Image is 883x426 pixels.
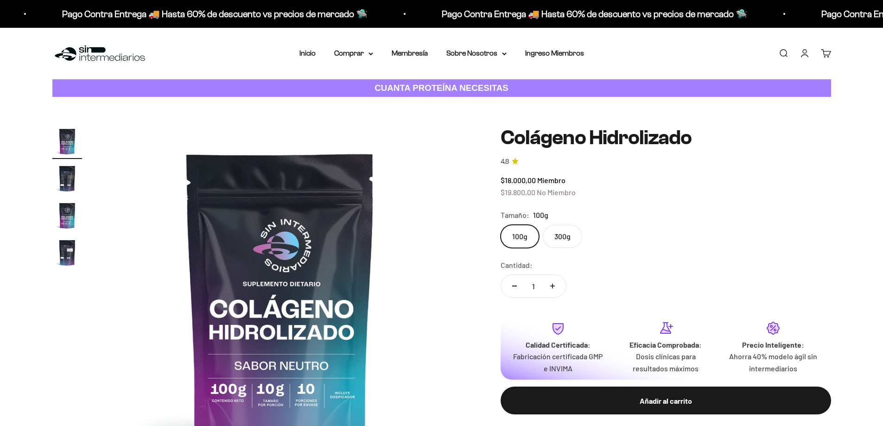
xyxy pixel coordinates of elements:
[501,157,831,167] a: 4.84.8 de 5.0 estrellas
[727,350,819,374] p: Ahorra 40% modelo ágil sin intermediarios
[52,79,831,97] a: CUANTA PROTEÍNA NECESITAS
[375,83,508,93] strong: CUANTA PROTEÍNA NECESITAS
[742,340,804,349] strong: Precio Inteligente:
[446,47,507,59] summary: Sobre Nosotros
[526,340,591,349] strong: Calidad Certificada:
[59,6,364,21] p: Pago Contra Entrega 🚚 Hasta 60% de descuento vs precios de mercado 🛸
[512,350,604,374] p: Fabricación certificada GMP e INVIMA
[52,164,82,193] img: Colágeno Hidrolizado
[629,340,702,349] strong: Eficacia Comprobada:
[52,127,82,156] img: Colágeno Hidrolizado
[501,259,533,271] label: Cantidad:
[392,49,428,57] a: Membresía
[619,350,712,374] p: Dosis clínicas para resultados máximos
[52,164,82,196] button: Ir al artículo 2
[52,201,82,230] img: Colágeno Hidrolizado
[501,157,509,167] span: 4.8
[52,238,82,267] img: Colágeno Hidrolizado
[501,176,536,184] span: $18.000,00
[525,49,584,57] a: Ingreso Miembros
[299,49,316,57] a: Inicio
[438,6,744,21] p: Pago Contra Entrega 🚚 Hasta 60% de descuento vs precios de mercado 🛸
[533,209,548,221] span: 100g
[537,176,565,184] span: Miembro
[501,275,528,297] button: Reducir cantidad
[519,395,813,407] div: Añadir al carrito
[501,127,831,149] h1: Colágeno Hidrolizado
[52,238,82,270] button: Ir al artículo 4
[501,188,535,197] span: $19.800,00
[501,387,831,414] button: Añadir al carrito
[52,127,82,159] button: Ir al artículo 1
[52,201,82,233] button: Ir al artículo 3
[334,47,373,59] summary: Comprar
[501,209,529,221] legend: Tamaño:
[539,275,566,297] button: Aumentar cantidad
[537,188,576,197] span: No Miembro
